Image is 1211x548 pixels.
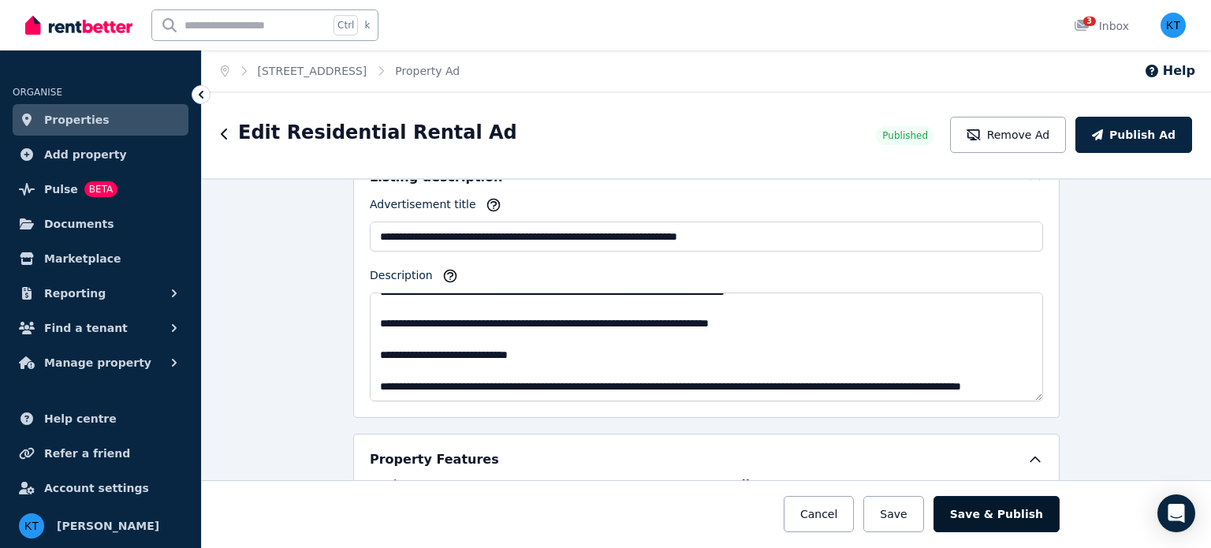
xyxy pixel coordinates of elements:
[44,409,117,428] span: Help centre
[13,87,62,98] span: ORGANISE
[258,65,367,77] a: [STREET_ADDRESS]
[84,181,117,197] span: BETA
[370,196,476,218] label: Advertisement title
[44,249,121,268] span: Marketplace
[44,180,78,199] span: Pulse
[1075,117,1192,153] button: Publish Ad
[1161,13,1186,38] img: Kerri Thomas
[760,479,829,494] label: Pets allowed
[13,104,188,136] a: Properties
[13,347,188,378] button: Manage property
[44,479,149,498] span: Account settings
[57,516,159,535] span: [PERSON_NAME]
[13,438,188,469] a: Refer a friend
[13,208,188,240] a: Documents
[1074,18,1129,34] div: Inbox
[13,139,188,170] a: Add property
[950,117,1066,153] button: Remove Ad
[364,19,370,32] span: k
[238,120,517,145] h1: Edit Residential Rental Ad
[333,15,358,35] span: Ctrl
[44,214,114,233] span: Documents
[370,450,499,469] h5: Property Features
[44,145,127,164] span: Add property
[882,129,928,142] span: Published
[19,513,44,539] img: Kerri Thomas
[395,65,460,77] a: Property Ad
[202,50,479,91] nav: Breadcrumb
[13,312,188,344] button: Find a tenant
[13,278,188,309] button: Reporting
[13,173,188,205] a: PulseBETA
[784,496,854,532] button: Cancel
[13,472,188,504] a: Account settings
[25,13,132,37] img: RentBetter
[44,353,151,372] span: Manage property
[44,284,106,303] span: Reporting
[1157,494,1195,532] div: Open Intercom Messenger
[863,496,923,532] button: Save
[13,403,188,434] a: Help centre
[44,444,130,463] span: Refer a friend
[370,267,433,289] label: Description
[415,479,469,494] label: Furnished
[44,110,110,129] span: Properties
[1144,62,1195,80] button: Help
[1083,17,1096,26] span: 3
[933,496,1060,532] button: Save & Publish
[13,243,188,274] a: Marketplace
[44,319,128,337] span: Find a tenant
